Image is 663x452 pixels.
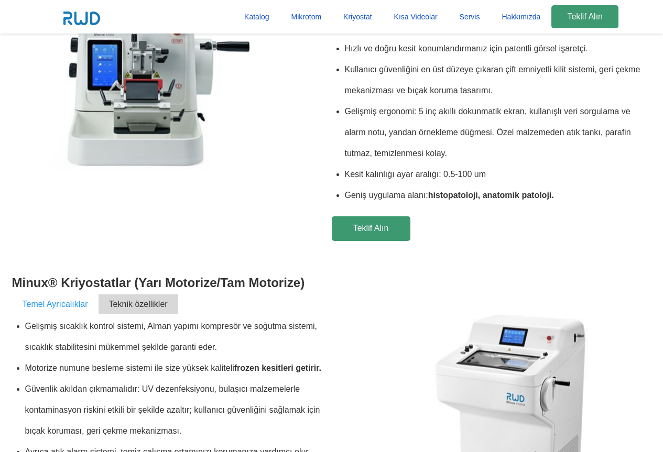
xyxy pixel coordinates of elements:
h3: Minux® Kriyostatlar (Yarı Motorize/Tam Motorize) [12,272,332,293]
b: histopatoloji, anatomik patoloji. [428,191,554,200]
li: Gelişmiş sıcaklık kontrol sistemi, Alman yapımı kompresör ve soğutma sistemi, sıcaklık stabilites... [25,316,332,358]
li: Hızlı ve doğru kesit konumlandırmanız için patentli görsel işaretçi. [345,38,651,59]
b: frozen kesitleri getirir. [234,363,321,372]
a: Teklif Alın [551,5,618,28]
li: Kesit kalınlığı ayar aralığı: 0.5-100 um [345,164,651,185]
li: Güvenlik akıldan çıkmamalıdır: UV dezenfeksiyonu, bulaşıcı malzemelerle kontaminasyon riskini etk... [25,379,332,442]
span: Temel Ayrıcalıklar [12,294,99,314]
li: Motorize numune besleme sistemi ile size yüksek kaliteli [25,358,332,379]
li: Kullanıcı güvenliğini en üst düzeye çıkaran çift emniyetli kilit sistemi, geri çekme mekanizması ... [345,59,651,101]
li: Geniş uygulama alanı: [345,185,651,206]
a: Teklif Alın [332,216,410,241]
span: Teknik özellikler [99,294,178,314]
li: Gelişmiş ergonomi: 5 inç akıllı dokunmatik ekran, kullanışlı veri sorgulama ve alarm notu, yandan... [345,101,651,164]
